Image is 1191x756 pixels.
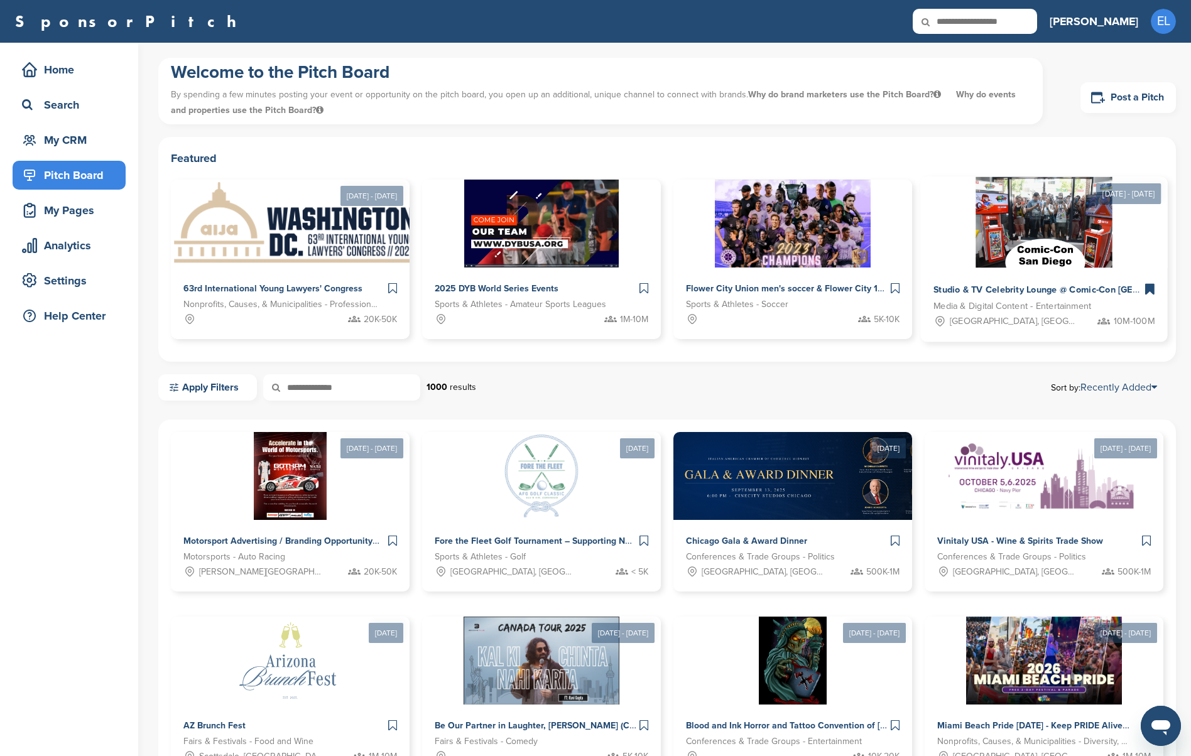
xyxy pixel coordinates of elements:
[183,720,246,731] span: AZ Brunch Fest
[422,412,661,591] a: [DATE] Sponsorpitch & Fore the Fleet Golf Tournament – Supporting Naval Aviation Families Facing ...
[702,565,825,579] span: [GEOGRAPHIC_DATA], [GEOGRAPHIC_DATA]
[199,565,322,579] span: [PERSON_NAME][GEOGRAPHIC_DATA][PERSON_NAME], [GEOGRAPHIC_DATA], [GEOGRAPHIC_DATA], [GEOGRAPHIC_DA...
[13,231,126,260] a: Analytics
[19,269,126,292] div: Settings
[19,199,126,222] div: My Pages
[673,180,912,339] a: Sponsorpitch & Flower City Union men's soccer & Flower City 1872 women's soccer Sports & Athletes...
[13,55,126,84] a: Home
[686,298,788,311] span: Sports & Athletes - Soccer
[686,720,1009,731] span: Blood and Ink Horror and Tattoo Convention of [GEOGRAPHIC_DATA] Fall 2025
[464,180,619,267] img: Sponsorpitch &
[254,432,326,520] img: Sponsorpitch &
[937,720,1123,731] span: Miami Beach Pride [DATE] - Keep PRIDE Alive
[340,186,403,206] div: [DATE] - [DATE]
[202,617,378,705] img: Sponsorpitch &
[19,305,126,327] div: Help Center
[946,432,1142,520] img: Sponsorpitch &
[1050,8,1138,35] a: [PERSON_NAME]
[171,61,1030,84] h1: Welcome to the Pitch Board
[937,536,1103,546] span: Vinitaly USA - Wine & Spirits Trade Show
[1118,565,1151,579] span: 500K-1M
[183,298,378,311] span: Nonprofits, Causes, & Municipalities - Professional Development
[464,617,620,705] img: Sponsorpitch &
[843,623,906,643] div: [DATE] - [DATE]
[13,90,126,119] a: Search
[620,438,655,458] div: [DATE]
[435,735,538,748] span: Fairs & Festivals - Comedy
[183,550,285,564] span: Motorsports - Auto Racing
[759,617,827,705] img: Sponsorpitch &
[15,13,244,30] a: SponsorPitch
[498,432,585,520] img: Sponsorpitch &
[340,438,403,458] div: [DATE] - [DATE]
[364,565,397,579] span: 20K-50K
[748,89,944,100] span: Why do brand marketers use the Pitch Board?
[966,617,1123,705] img: Sponsorpitch &
[686,735,862,748] span: Conferences & Trade Groups - Entertainment
[937,735,1132,748] span: Nonprofits, Causes, & Municipalities - Diversity, Equity and Inclusion
[435,720,701,731] span: Be Our Partner in Laughter, [PERSON_NAME] (Canada Tour 2025)
[19,234,126,257] div: Analytics
[631,565,648,579] span: < 5K
[427,382,447,392] strong: 1000
[435,536,818,546] span: Fore the Fleet Golf Tournament – Supporting Naval Aviation Families Facing [MEDICAL_DATA]
[686,283,960,294] span: Flower City Union men's soccer & Flower City 1872 women's soccer
[1114,315,1155,329] span: 10M-100M
[950,315,1077,329] span: [GEOGRAPHIC_DATA], [GEOGRAPHIC_DATA]
[1151,9,1176,34] span: EL
[369,623,403,643] div: [DATE]
[1094,623,1157,643] div: [DATE] - [DATE]
[422,180,661,339] a: Sponsorpitch & 2025 DYB World Series Events Sports & Athletes - Amateur Sports Leagues 1M-10M
[673,432,975,520] img: Sponsorpitch &
[171,159,410,339] a: [DATE] - [DATE] Sponsorpitch & 63rd International Young Lawyers' Congress Nonprofits, Causes, & M...
[937,550,1086,564] span: Conferences & Trade Groups - Politics
[920,156,1167,342] a: [DATE] - [DATE] Sponsorpitch & Studio & TV Celebrity Lounge @ Comic-Con [GEOGRAPHIC_DATA]. Over 3...
[925,412,1163,591] a: [DATE] - [DATE] Sponsorpitch & Vinitaly USA - Wine & Spirits Trade Show Conferences & Trade Group...
[620,313,648,327] span: 1M-10M
[13,301,126,330] a: Help Center
[874,313,900,327] span: 5K-10K
[715,180,871,267] img: Sponsorpitch &
[183,536,373,546] span: Motorsport Advertising / Branding Opportunity
[158,374,257,401] a: Apply Filters
[976,177,1112,268] img: Sponsorpitch &
[19,129,126,151] div: My CRM
[686,550,835,564] span: Conferences & Trade Groups - Politics
[450,565,574,579] span: [GEOGRAPHIC_DATA], [GEOGRAPHIC_DATA]
[1051,382,1157,392] span: Sort by:
[435,550,526,564] span: Sports & Athletes - Golf
[183,283,362,294] span: 63rd International Young Lawyers' Congress
[1141,706,1181,746] iframe: Button to launch messaging window
[183,735,313,748] span: Fairs & Festivals - Food and Wine
[364,313,397,327] span: 20K-50K
[19,58,126,81] div: Home
[1096,183,1161,204] div: [DATE] - [DATE]
[1094,438,1157,458] div: [DATE] - [DATE]
[673,412,912,591] a: [DATE] Sponsorpitch & Chicago Gala & Award Dinner Conferences & Trade Groups - Politics [GEOGRAPH...
[13,126,126,154] a: My CRM
[871,438,906,458] div: [DATE]
[171,412,410,591] a: [DATE] - [DATE] Sponsorpitch & Motorsport Advertising / Branding Opportunity Motorsports - Auto R...
[435,283,558,294] span: 2025 DYB World Series Events
[1080,82,1176,113] a: Post a Pitch
[1050,13,1138,30] h3: [PERSON_NAME]
[1080,381,1157,394] a: Recently Added
[592,623,655,643] div: [DATE] - [DATE]
[953,565,1076,579] span: [GEOGRAPHIC_DATA], [GEOGRAPHIC_DATA]
[171,180,420,267] img: Sponsorpitch &
[866,565,900,579] span: 500K-1M
[435,298,606,311] span: Sports & Athletes - Amateur Sports Leagues
[686,536,807,546] span: Chicago Gala & Award Dinner
[13,161,126,190] a: Pitch Board
[13,196,126,225] a: My Pages
[933,300,1092,314] span: Media & Digital Content - Entertainment
[19,164,126,186] div: Pitch Board
[19,94,126,116] div: Search
[171,149,1163,167] h2: Featured
[450,382,476,392] span: results
[171,84,1030,121] p: By spending a few minutes posting your event or opportunity on the pitch board, you open up an ad...
[13,266,126,295] a: Settings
